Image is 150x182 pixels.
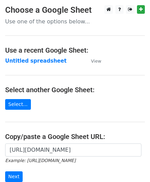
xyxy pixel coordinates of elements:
h4: Select another Google Sheet: [5,86,145,94]
input: Next [5,171,23,182]
p: Use one of the options below... [5,18,145,25]
h4: Copy/paste a Google Sheet URL: [5,132,145,141]
small: View [91,58,101,64]
h3: Choose a Google Sheet [5,5,145,15]
a: Select... [5,99,31,110]
input: Paste your Google Sheet URL here [5,143,141,157]
a: View [84,58,101,64]
h4: Use a recent Google Sheet: [5,46,145,54]
small: Example: [URL][DOMAIN_NAME] [5,158,76,163]
a: Untitled spreadsheet [5,58,67,64]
